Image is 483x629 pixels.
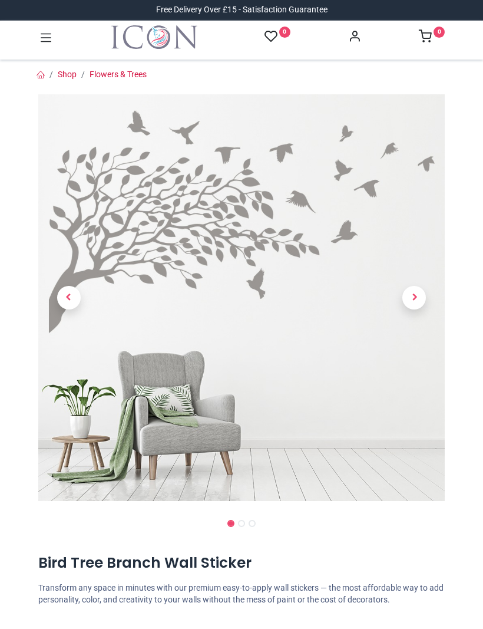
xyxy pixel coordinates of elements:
[38,156,100,440] a: Previous
[38,582,445,605] p: Transform any space in minutes with our premium easy-to-apply wall stickers — the most affordable...
[111,25,197,49] img: Icon Wall Stickers
[419,33,445,42] a: 0
[402,286,426,309] span: Next
[111,25,197,49] a: Logo of Icon Wall Stickers
[90,70,147,79] a: Flowers & Trees
[58,70,77,79] a: Shop
[38,94,445,501] img: Bird Tree Branch Wall Sticker
[348,33,361,42] a: Account Info
[434,27,445,38] sup: 0
[38,553,445,573] h1: Bird Tree Branch Wall Sticker
[279,27,290,38] sup: 0
[384,156,445,440] a: Next
[156,4,327,16] div: Free Delivery Over £15 - Satisfaction Guarantee
[264,29,290,44] a: 0
[57,286,81,309] span: Previous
